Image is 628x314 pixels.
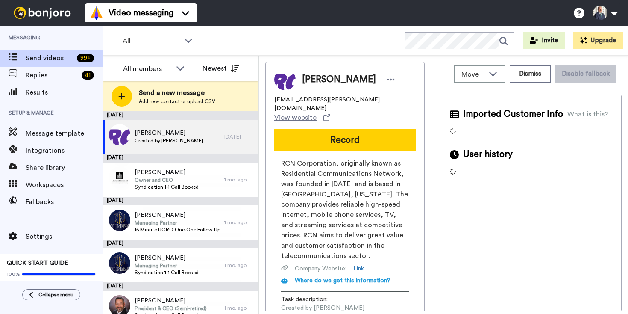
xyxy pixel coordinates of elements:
button: Record [274,129,416,151]
span: [PERSON_NAME] [135,129,203,137]
span: Collapse menu [38,291,73,298]
button: Invite [523,32,565,49]
span: [PERSON_NAME] [302,73,376,86]
span: Send videos [26,53,73,63]
div: [DATE] [103,197,258,205]
span: Task description : [281,295,341,304]
div: [DATE] [103,240,258,248]
span: Where do we get this information? [295,278,390,284]
img: a10e041a-fd2a-4734-83f0-e4d70891c508.jpg [109,210,130,231]
span: Managing Partner [135,219,220,226]
span: All [123,36,180,46]
a: Link [353,264,364,273]
span: [PERSON_NAME] [135,211,220,219]
span: [EMAIL_ADDRESS][PERSON_NAME][DOMAIN_NAME] [274,95,416,113]
button: Newest [196,60,245,77]
span: View website [274,113,317,123]
button: Upgrade [573,32,623,49]
div: What is this? [567,109,608,119]
span: RCN Corporation, originally known as Residential Communications Network, was founded in [DATE] an... [281,158,409,261]
span: Share library [26,163,103,173]
span: Created by [PERSON_NAME] [135,137,203,144]
span: [PERSON_NAME] [135,296,207,305]
div: [DATE] [103,282,258,291]
div: 1 mo. ago [224,219,254,226]
div: 1 mo. ago [224,262,254,269]
span: Integrations [26,145,103,156]
a: View website [274,113,330,123]
button: Collapse menu [22,289,80,300]
div: [DATE] [103,154,258,163]
span: 15 Minute UGRO One-One Follow Up [135,226,220,233]
span: Send a new message [139,88,215,98]
div: [DATE] [103,111,258,120]
span: President & CEO (Semi-retired) [135,305,207,312]
div: 41 [82,71,94,80]
span: Workspaces [26,180,103,190]
img: Image of PJ Williams [274,69,296,90]
img: 4094f5a0-0e2d-45ba-b849-3b8d1243b106.png [109,124,130,145]
span: [PERSON_NAME] [135,168,199,177]
button: Dismiss [510,65,551,83]
span: Owner and CEO [135,177,199,184]
span: Syndication 1-1 Call Booked [135,184,199,190]
img: vm-color.svg [90,6,103,20]
button: Disable fallback [555,65,616,83]
div: All members [123,64,172,74]
div: 99 + [77,54,94,62]
span: 100% [7,271,20,278]
span: Imported Customer Info [463,108,563,121]
span: Company Website : [295,264,346,273]
span: Move [461,69,484,80]
img: 1d7f8b4b-fc12-434f-8bef-a276f12ad771.png [109,167,130,188]
span: Syndication 1-1 Call Booked [135,269,199,276]
img: a10e041a-fd2a-4734-83f0-e4d70891c508.jpg [109,252,130,274]
span: Results [26,87,103,98]
div: 1 mo. ago [224,176,254,183]
span: Replies [26,70,78,80]
span: Settings [26,231,103,242]
div: [DATE] [224,133,254,140]
img: bj-logo-header-white.svg [10,7,74,19]
span: QUICK START GUIDE [7,260,68,266]
span: Video messaging [109,7,173,19]
span: Managing Partner [135,262,199,269]
span: [PERSON_NAME] [135,254,199,262]
span: User history [463,148,513,161]
span: Add new contact or upload CSV [139,98,215,105]
span: Message template [26,128,103,139]
span: Fallbacks [26,197,103,207]
div: 1 mo. ago [224,305,254,311]
span: Created by [PERSON_NAME] [281,304,364,312]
